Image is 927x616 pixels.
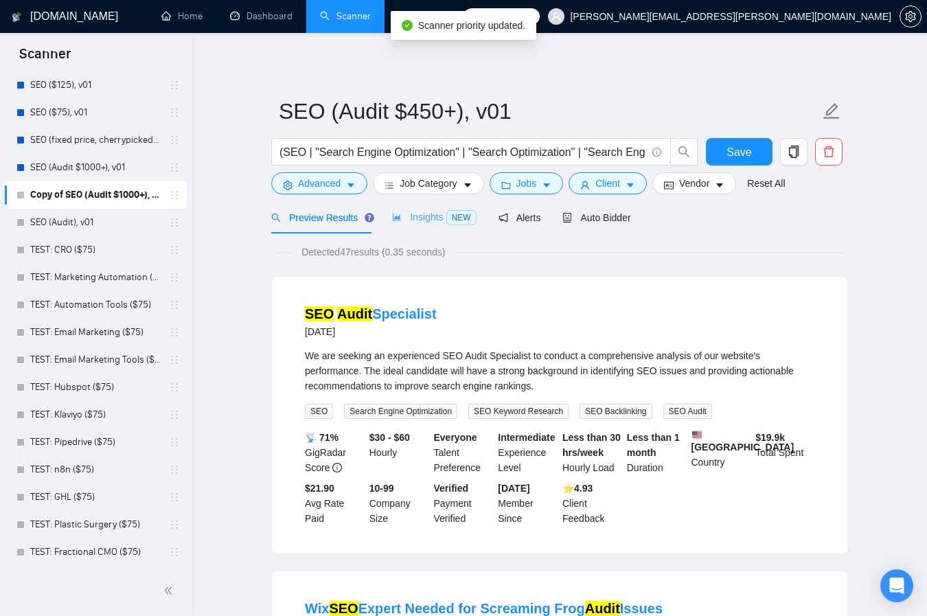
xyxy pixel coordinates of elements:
[169,190,180,201] span: holder
[392,212,402,222] span: area-chart
[169,492,180,503] span: holder
[169,437,180,448] span: holder
[562,432,621,458] b: Less than 30 hrs/week
[689,430,753,475] div: Country
[169,354,180,365] span: holder
[30,319,161,346] a: TEST: Email Marketing ($75)
[670,138,698,166] button: search
[529,9,535,24] span: 0
[169,382,180,393] span: holder
[755,432,785,443] b: $ 19.9k
[30,236,161,264] a: TEST: CRO ($75)
[715,180,724,190] span: caret-down
[726,144,751,161] span: Save
[418,20,525,31] span: Scanner priority updated.
[30,291,161,319] a: TEST: Automation Tools ($75)
[30,126,161,154] a: SEO (fixed price, cherrypicked), v01
[485,9,527,24] span: Connects:
[468,404,569,419] span: SEO Keyword Research
[30,511,161,538] a: TEST: Plastic Surgery ($75)
[490,172,564,194] button: folderJobscaret-down
[562,483,593,494] b: ⭐️ 4.93
[679,176,709,191] span: Vendor
[542,180,551,190] span: caret-down
[30,71,161,99] a: SEO ($125), v01
[652,172,736,194] button: idcardVendorcaret-down
[580,180,590,190] span: user
[30,538,161,566] a: TEST: Fractional CMO ($75)
[495,481,560,526] div: Member Since
[169,135,180,146] span: holder
[344,404,457,419] span: Search Engine Optimization
[305,432,339,443] b: 📡 71%
[652,148,661,157] span: info-circle
[305,483,334,494] b: $21.90
[624,430,689,475] div: Duration
[305,306,334,321] mark: SEO
[816,146,842,158] span: delete
[363,212,376,224] div: Tooltip anchor
[337,306,372,321] mark: Audit
[516,176,537,191] span: Jobs
[367,430,431,475] div: Hourly
[283,180,293,190] span: setting
[271,213,281,223] span: search
[279,94,820,128] input: Scanner name...
[900,5,922,27] button: setting
[8,44,82,73] span: Scanner
[169,80,180,91] span: holder
[900,11,922,22] a: setting
[305,404,333,419] span: SEO
[169,547,180,558] span: holder
[329,601,358,616] mark: SEO
[560,481,624,526] div: Client Feedback
[562,213,572,223] span: robot
[815,138,843,166] button: delete
[169,409,180,420] span: holder
[30,483,161,511] a: TEST: GHL ($75)
[627,432,680,458] b: Less than 1 month
[279,144,646,161] input: Search Freelance Jobs...
[30,374,161,401] a: TEST: Hubspot ($75)
[332,463,342,472] span: info-circle
[367,481,431,526] div: Company Size
[560,430,624,475] div: Hourly Load
[30,346,161,374] a: TEST: Email Marketing Tools ($75)
[664,180,674,190] span: idcard
[692,430,702,440] img: 🇺🇸
[169,519,180,530] span: holder
[320,10,371,22] a: searchScanner
[305,601,663,616] a: WixSEOExpert Needed for Screaming FrogAuditIssues
[402,20,413,31] span: check-circle
[169,107,180,118] span: holder
[498,432,555,443] b: Intermediate
[302,481,367,526] div: Avg Rate Paid
[585,601,620,616] mark: Audit
[392,212,476,223] span: Insights
[431,430,496,475] div: Talent Preference
[400,176,457,191] span: Job Category
[169,217,180,228] span: holder
[271,172,367,194] button: settingAdvancedcaret-down
[385,180,394,190] span: bars
[346,180,356,190] span: caret-down
[305,348,814,393] div: We are seeking an experienced SEO Audit Specialist to conduct a comprehensive analysis of our web...
[663,404,712,419] span: SEO Audit
[161,10,203,22] a: homeHome
[551,12,561,21] span: user
[434,432,477,443] b: Everyone
[780,138,808,166] button: copy
[305,323,437,340] div: [DATE]
[434,483,469,494] b: Verified
[298,176,341,191] span: Advanced
[880,569,913,602] div: Open Intercom Messenger
[169,162,180,173] span: holder
[271,212,370,223] span: Preview Results
[30,181,161,209] a: Copy of SEO (Audit $1000+), v01
[169,272,180,283] span: holder
[463,180,472,190] span: caret-down
[169,244,180,255] span: holder
[30,209,161,236] a: SEO (Audit), v01
[30,264,161,291] a: TEST: Marketing Automation ($75)
[230,10,293,22] a: dashboardDashboard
